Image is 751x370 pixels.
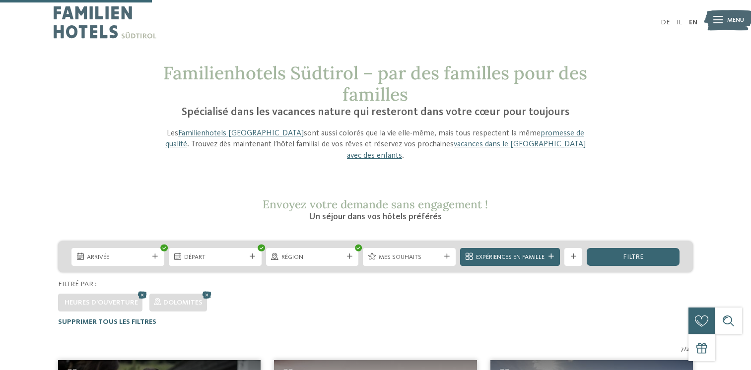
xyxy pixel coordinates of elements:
a: EN [689,19,697,26]
span: Un séjour dans vos hôtels préférés [309,212,442,221]
span: Arrivée [87,253,148,262]
p: Les sont aussi colorés que la vie elle-même, mais tous respectent la même . Trouvez dès maintenan... [163,128,588,162]
span: Mes souhaits [379,253,440,262]
a: Familienhotels [GEOGRAPHIC_DATA] [178,129,304,137]
span: Familienhotels Südtirol – par des familles pour des familles [163,62,587,106]
span: Région [281,253,343,262]
span: Envoyez votre demande sans engagement ! [263,197,488,211]
span: Menu [727,16,744,25]
span: Spécialisé dans les vacances nature qui resteront dans votre cœur pour toujours [182,107,569,118]
a: DE [661,19,670,26]
span: Filtré par : [58,281,97,288]
span: 27 [686,345,693,354]
span: Heures d’ouverture [65,299,138,306]
span: 7 [681,345,684,354]
span: Expériences en famille [476,253,545,262]
a: IL [677,19,682,26]
a: vacances dans le [GEOGRAPHIC_DATA] avec des enfants [347,140,586,160]
span: / [684,345,686,354]
span: Supprimer tous les filtres [58,318,156,325]
span: Départ [184,253,246,262]
span: filtre [623,253,644,260]
span: Dolomites [163,299,203,306]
